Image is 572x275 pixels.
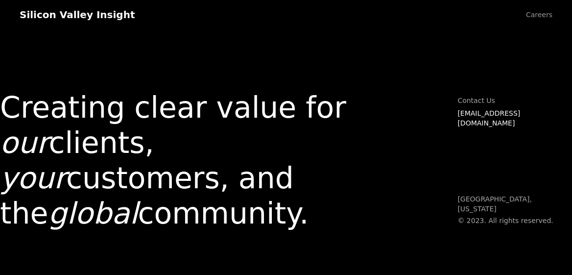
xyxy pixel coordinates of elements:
[20,9,135,21] div: Silicon Valley Insight
[457,96,572,106] p: Contact Us
[457,216,572,226] p: © 2023. All rights reserved.
[457,109,520,127] a: [EMAIL_ADDRESS][DOMAIN_NAME]
[48,196,138,230] em: global
[457,195,572,214] p: [GEOGRAPHIC_DATA], [US_STATE]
